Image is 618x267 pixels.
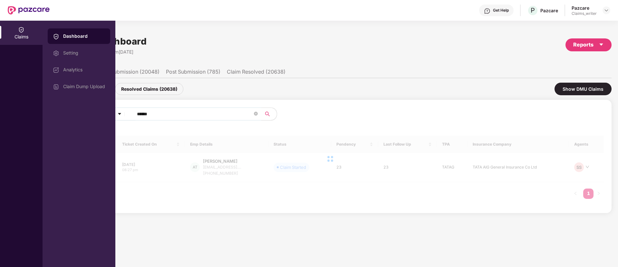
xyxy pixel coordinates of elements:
[573,41,604,49] div: Reports
[493,8,509,13] div: Get Help
[261,108,277,120] button: search
[63,67,105,72] div: Analytics
[572,5,597,11] div: Pazcare
[53,50,59,56] img: svg+xml;base64,PHN2ZyBpZD0iU2V0dGluZy0yMHgyMCIgeG1sbnM9Imh0dHA6Ly93d3cudzMub3JnLzIwMDAvc3ZnIiB3aW...
[53,67,59,73] img: svg+xml;base64,PHN2ZyBpZD0iRGFzaGJvYXJkIiB4bWxucz0iaHR0cDovL3d3dy53My5vcmcvMjAwMC9zdmciIHdpZHRoPS...
[63,33,105,39] div: Dashboard
[63,84,105,89] div: Claim Dump Upload
[572,11,597,16] div: Claims_writer
[484,8,490,14] img: svg+xml;base64,PHN2ZyBpZD0iSGVscC0zMngzMiIgeG1sbnM9Imh0dHA6Ly93d3cudzMub3JnLzIwMDAvc3ZnIiB3aWR0aD...
[53,33,59,40] img: svg+xml;base64,PHN2ZyBpZD0iQ2xhaW0iIHhtbG5zPSJodHRwOi8vd3d3LnczLm9yZy8yMDAwL3N2ZyIgd2lkdGg9IjIwIi...
[63,50,105,56] div: Setting
[261,111,274,117] span: search
[227,68,285,78] li: Claim Resolved (20638)
[18,26,24,33] img: svg+xml;base64,PHN2ZyBpZD0iQ2xhaW0iIHhtbG5zPSJodHRwOi8vd3d3LnczLm9yZy8yMDAwL3N2ZyIgd2lkdGg9IjIwIi...
[8,6,50,15] img: New Pazcare Logo
[604,8,609,13] img: svg+xml;base64,PHN2ZyBpZD0iRHJvcGRvd24tMzJ4MzIiIHhtbG5zPSJodHRwOi8vd3d3LnczLm9yZy8yMDAwL3N2ZyIgd2...
[53,84,59,90] img: svg+xml;base64,PHN2ZyBpZD0iVXBsb2FkX0xvZ3MiIGRhdGEtbmFtZT0iVXBsb2FkIExvZ3MiIHhtbG5zPSJodHRwOi8vd3...
[540,7,558,14] div: Pazcare
[254,111,258,117] span: close-circle
[166,68,220,78] li: Post Submission (785)
[254,112,258,116] span: close-circle
[531,6,535,14] span: P
[599,42,604,47] span: caret-down
[101,68,159,78] li: Pre Submission (20048)
[117,112,122,117] span: caret-down
[115,83,183,95] div: Resolved Claims (20638)
[555,83,612,95] div: Show DMU Claims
